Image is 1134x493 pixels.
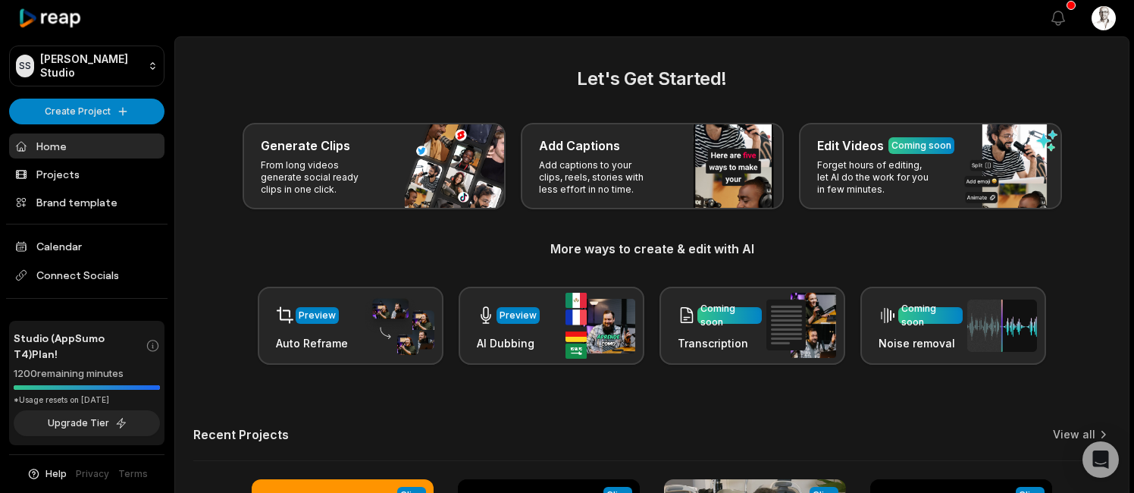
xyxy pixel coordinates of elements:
[45,467,67,481] span: Help
[9,133,164,159] a: Home
[118,467,148,481] a: Terms
[1082,441,1119,478] div: Open Intercom Messenger
[40,52,142,80] p: [PERSON_NAME] Studio
[299,309,336,322] div: Preview
[14,410,160,436] button: Upgrade Tier
[9,99,164,124] button: Create Project
[500,309,537,322] div: Preview
[539,137,620,155] h3: Add Captions
[565,293,635,359] img: ai_dubbing.png
[817,137,884,155] h3: Edit Videos
[539,159,656,196] p: Add captions to your clips, reels, stories with less effort in no time.
[14,330,146,362] span: Studio (AppSumo T4) Plan!
[9,234,164,259] a: Calendar
[76,467,109,481] a: Privacy
[1053,427,1095,442] a: View all
[766,293,836,358] img: transcription.png
[891,139,951,152] div: Coming soon
[817,159,935,196] p: Forget hours of editing, let AI do the work for you in few minutes.
[193,65,1111,93] h2: Let's Get Started!
[901,302,960,329] div: Coming soon
[261,137,350,155] h3: Generate Clips
[193,240,1111,258] h3: More ways to create & edit with AI
[365,297,434,356] img: auto_reframe.png
[9,190,164,215] a: Brand template
[967,300,1037,352] img: noise_removal.png
[193,427,289,442] h2: Recent Projects
[9,262,164,289] span: Connect Socials
[14,394,160,406] div: *Usage resets on [DATE]
[9,162,164,187] a: Projects
[276,335,348,351] h3: Auto Reframe
[27,467,67,481] button: Help
[678,335,762,351] h3: Transcription
[700,302,759,329] div: Coming soon
[16,55,34,77] div: SS
[879,335,963,351] h3: Noise removal
[261,159,378,196] p: From long videos generate social ready clips in one click.
[477,335,540,351] h3: AI Dubbing
[14,366,160,382] div: 1200 remaining minutes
